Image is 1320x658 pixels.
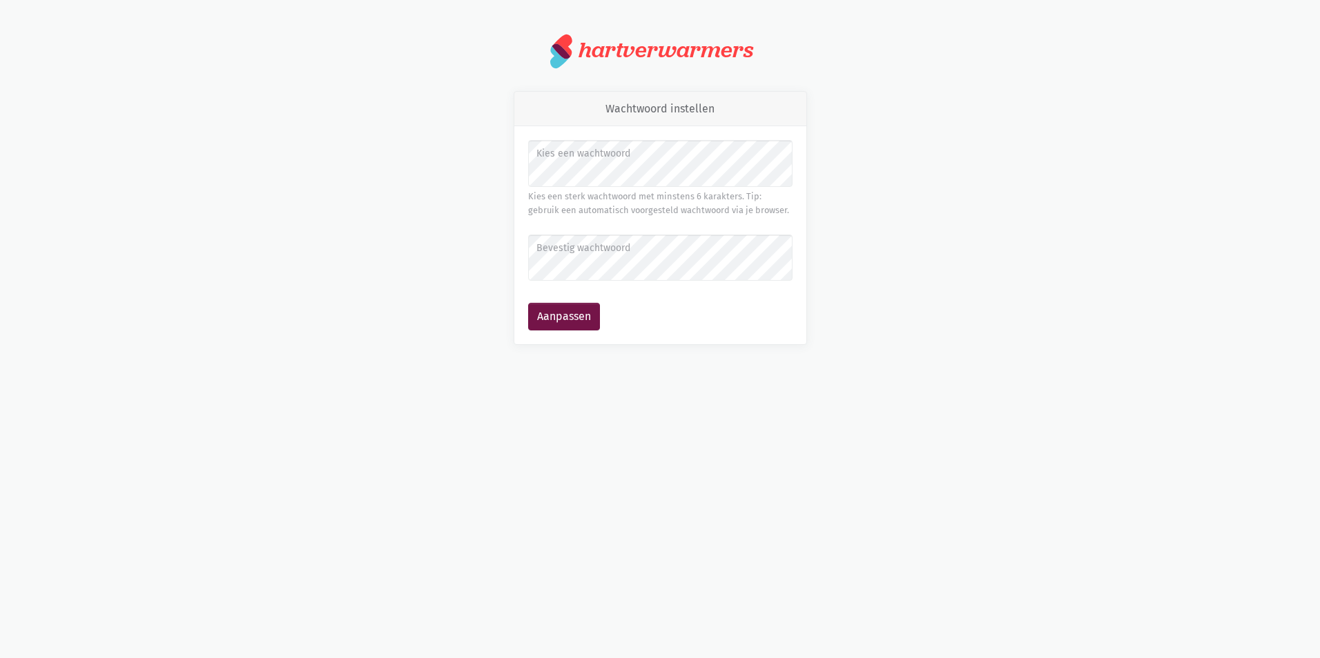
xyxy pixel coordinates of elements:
div: Wachtwoord instellen [514,92,806,127]
button: Aanpassen [528,303,600,330]
div: hartverwarmers [579,37,753,63]
label: Kies een wachtwoord [536,146,783,161]
img: logo.svg [550,33,573,69]
form: Wachtwoord instellen [528,140,793,330]
a: hartverwarmers [550,33,770,69]
div: Kies een sterk wachtwoord met minstens 6 karakters. Tip: gebruik een automatisch voorgesteld wach... [528,190,793,218]
label: Bevestig wachtwoord [536,241,783,256]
